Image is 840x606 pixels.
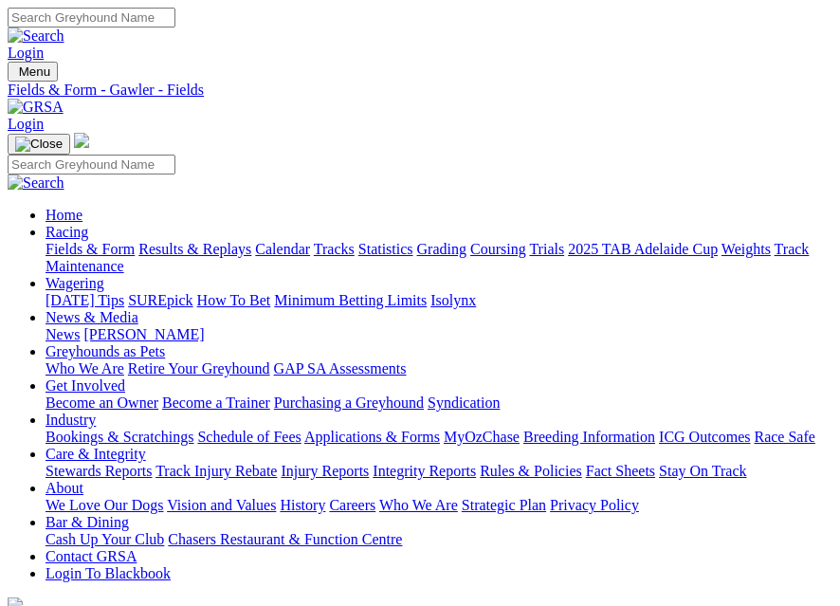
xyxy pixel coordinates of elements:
[417,241,466,257] a: Grading
[46,326,80,342] a: News
[358,241,413,257] a: Statistics
[46,292,832,309] div: Wagering
[197,429,301,445] a: Schedule of Fees
[8,99,64,116] img: GRSA
[46,548,137,564] a: Contact GRSA
[8,116,44,132] a: Login
[754,429,814,445] a: Race Safe
[428,395,500,411] a: Syndication
[462,497,546,513] a: Strategic Plan
[314,241,355,257] a: Tracks
[162,395,270,411] a: Become a Trainer
[721,241,771,257] a: Weights
[8,62,58,82] button: Toggle navigation
[8,45,44,61] a: Login
[46,241,809,274] a: Track Maintenance
[8,8,175,28] input: Search
[46,463,832,480] div: Care & Integrity
[46,395,832,412] div: Get Involved
[19,64,50,79] span: Menu
[659,463,746,479] a: Stay On Track
[8,134,70,155] button: Toggle navigation
[138,241,251,257] a: Results & Replays
[46,292,124,308] a: [DATE] Tips
[46,531,164,547] a: Cash Up Your Club
[46,275,104,291] a: Wagering
[46,412,96,428] a: Industry
[46,360,832,377] div: Greyhounds as Pets
[46,565,171,581] a: Login To Blackbook
[167,497,276,513] a: Vision and Values
[480,463,582,479] a: Rules & Policies
[659,429,750,445] a: ICG Outcomes
[8,28,64,45] img: Search
[74,133,89,148] img: logo-grsa-white.png
[46,207,82,223] a: Home
[444,429,520,445] a: MyOzChase
[46,463,152,479] a: Stewards Reports
[46,446,146,462] a: Care & Integrity
[523,429,655,445] a: Breeding Information
[470,241,526,257] a: Coursing
[373,463,476,479] a: Integrity Reports
[280,497,325,513] a: History
[46,480,83,496] a: About
[46,241,832,275] div: Racing
[46,395,158,411] a: Become an Owner
[46,224,88,240] a: Racing
[46,377,125,394] a: Get Involved
[255,241,310,257] a: Calendar
[46,531,832,548] div: Bar & Dining
[8,82,832,99] a: Fields & Form - Gawler - Fields
[529,241,564,257] a: Trials
[274,360,407,376] a: GAP SA Assessments
[8,155,175,174] input: Search
[281,463,369,479] a: Injury Reports
[379,497,458,513] a: Who We Are
[46,514,129,530] a: Bar & Dining
[46,429,193,445] a: Bookings & Scratchings
[274,292,427,308] a: Minimum Betting Limits
[329,497,375,513] a: Careers
[46,343,165,359] a: Greyhounds as Pets
[128,292,192,308] a: SUREpick
[83,326,204,342] a: [PERSON_NAME]
[274,395,424,411] a: Purchasing a Greyhound
[46,360,124,376] a: Who We Are
[197,292,271,308] a: How To Bet
[128,360,270,376] a: Retire Your Greyhound
[46,309,138,325] a: News & Media
[304,429,440,445] a: Applications & Forms
[550,497,639,513] a: Privacy Policy
[46,429,832,446] div: Industry
[430,292,476,308] a: Isolynx
[46,497,163,513] a: We Love Our Dogs
[568,241,718,257] a: 2025 TAB Adelaide Cup
[586,463,655,479] a: Fact Sheets
[155,463,277,479] a: Track Injury Rebate
[8,174,64,192] img: Search
[46,326,832,343] div: News & Media
[46,497,832,514] div: About
[168,531,402,547] a: Chasers Restaurant & Function Centre
[46,241,135,257] a: Fields & Form
[15,137,63,152] img: Close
